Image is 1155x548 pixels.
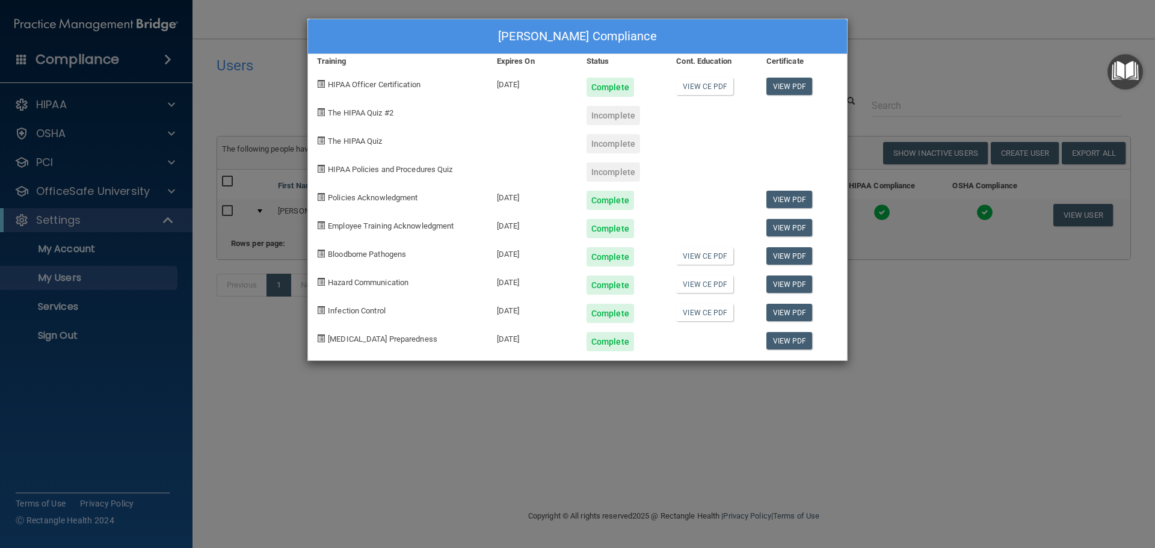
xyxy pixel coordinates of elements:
[488,182,577,210] div: [DATE]
[488,266,577,295] div: [DATE]
[328,108,393,117] span: The HIPAA Quiz #2
[587,276,634,295] div: Complete
[587,332,634,351] div: Complete
[766,78,813,95] a: View PDF
[328,193,417,202] span: Policies Acknowledgment
[676,78,733,95] a: View CE PDF
[328,165,452,174] span: HIPAA Policies and Procedures Quiz
[766,191,813,208] a: View PDF
[667,54,757,69] div: Cont. Education
[328,334,437,343] span: [MEDICAL_DATA] Preparedness
[676,276,733,293] a: View CE PDF
[488,295,577,323] div: [DATE]
[308,19,847,54] div: [PERSON_NAME] Compliance
[587,219,634,238] div: Complete
[676,304,733,321] a: View CE PDF
[766,332,813,349] a: View PDF
[328,278,408,287] span: Hazard Communication
[676,247,733,265] a: View CE PDF
[488,69,577,97] div: [DATE]
[328,306,386,315] span: Infection Control
[766,276,813,293] a: View PDF
[488,323,577,351] div: [DATE]
[308,54,488,69] div: Training
[328,137,382,146] span: The HIPAA Quiz
[488,210,577,238] div: [DATE]
[577,54,667,69] div: Status
[587,247,634,266] div: Complete
[587,304,634,323] div: Complete
[587,162,640,182] div: Incomplete
[587,134,640,153] div: Incomplete
[766,219,813,236] a: View PDF
[328,80,420,89] span: HIPAA Officer Certification
[587,78,634,97] div: Complete
[488,54,577,69] div: Expires On
[328,250,406,259] span: Bloodborne Pathogens
[766,304,813,321] a: View PDF
[587,106,640,125] div: Incomplete
[328,221,454,230] span: Employee Training Acknowledgment
[1107,54,1143,90] button: Open Resource Center
[488,238,577,266] div: [DATE]
[766,247,813,265] a: View PDF
[757,54,847,69] div: Certificate
[587,191,634,210] div: Complete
